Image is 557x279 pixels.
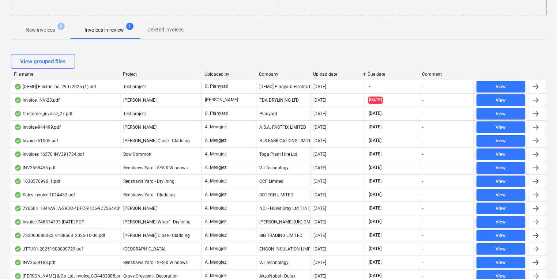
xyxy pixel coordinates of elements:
div: Company [259,72,308,77]
p: A. Mengjezi [205,259,227,265]
div: OCR finished [14,260,22,265]
div: View [496,96,506,105]
div: - [422,192,423,197]
div: Comment [422,72,471,77]
span: [DATE] [368,246,382,252]
div: [DATE] [313,246,326,252]
div: Customer_invoice_27.pdf [14,111,72,117]
p: C. Planyard [205,110,228,117]
button: View [477,148,525,160]
span: [DATE] [368,219,382,225]
div: [DATE] [313,274,326,279]
p: A. Mengjezi [205,273,227,279]
span: [DATE] [368,137,382,144]
span: [DATE] [368,205,382,211]
div: invoice_INV-23.pdf [14,97,60,103]
div: - [422,152,423,157]
div: - [422,206,423,211]
span: 2 [57,23,65,30]
div: - [422,165,423,170]
div: View grouped files [20,57,66,66]
button: View [477,108,525,120]
button: View [477,135,525,147]
p: A. Mengjezi [205,165,227,171]
div: View [496,231,506,240]
button: View [477,230,525,241]
div: OCR finished [14,124,22,130]
div: [DATE] [313,84,326,89]
button: View [477,162,525,174]
div: [DEMO] Electric Inc. 29072025 (1).pdf [14,84,96,90]
span: Renshaws Yard - Drylining [123,179,174,184]
div: Project [123,72,199,77]
div: Toga Plant Hire Ltd [256,148,311,160]
div: View [496,137,506,145]
div: 722060080082_0108663_2025-10-06.pdf [14,233,105,238]
div: OCR finished [14,219,22,225]
div: - [422,274,423,279]
span: - [368,83,371,90]
span: [DATE] [368,124,382,130]
div: - [422,260,423,265]
div: OCR finished [14,138,22,144]
div: [DATE] [313,206,326,211]
div: [PERSON_NAME] & Co Ltd_Invoice_SI34483885.pdf [14,273,123,279]
button: View [477,189,525,201]
span: [DATE] [368,178,382,184]
p: [PERSON_NAME] [205,97,238,103]
div: NDI - Huws Gray Ltd T/A [PERSON_NAME] [256,203,311,214]
button: View grouped files [11,54,75,69]
div: [DATE] [313,125,326,130]
p: A. Mengjezi [205,151,227,157]
button: View [477,257,525,268]
p: A. Mengjezi [205,137,227,144]
span: Renshaws Yard - SFS & Windows [123,260,188,265]
div: OCR finished [14,178,22,184]
div: Invoice 51005.pdf [14,138,58,144]
span: Camden Goods Yard [123,246,165,252]
button: View [477,81,525,93]
div: OCR finished [14,233,22,238]
div: - [422,84,423,89]
div: View [496,177,506,186]
div: View [496,218,506,226]
button: View [477,243,525,255]
div: [DATE] [313,152,326,157]
div: JTTU01-20251008090729.pdf [14,246,83,252]
div: [DATE] [313,165,326,170]
button: View [477,121,525,133]
p: A. Mengjezi [205,246,227,252]
span: Bow Common [123,152,151,157]
div: - [422,219,423,225]
span: [DATE] [368,232,382,238]
div: - [422,233,423,238]
span: Trent Park [123,98,157,103]
p: A. Mengjezi [205,178,227,184]
span: Renshaws Yard - SFS & Windows [123,165,188,170]
div: Invoice 748314793 [DATE].PDF [14,219,84,225]
span: Montgomery's Wharf - Drylining [123,219,191,225]
p: A. Mengjezi [205,205,227,211]
div: - [422,138,423,143]
p: A. Mengjezi [205,232,227,238]
div: OCR finished [14,246,22,252]
div: View [496,245,506,253]
span: Newton Close - Cladding [123,138,190,143]
div: [DATE] [313,233,326,238]
div: [DATE] [313,219,326,225]
span: Renshaws Yard - Cladding [123,192,175,197]
div: 726604_1844A91A-29DC-4DFC-91C6-9D7264A090A9.PDF [14,206,139,211]
div: - [422,179,423,184]
div: View [496,83,506,91]
div: OCR finished [14,165,22,171]
span: [DATE] [368,97,383,103]
iframe: Chat Widget [520,244,557,279]
div: SIG TRADING LIMITED [256,230,311,241]
div: View [496,164,506,172]
p: C. Planyard [205,83,228,90]
div: CCF Limited [256,176,311,187]
div: - [422,111,423,116]
span: Trent Park [123,125,157,130]
div: [DATE] [313,138,326,143]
